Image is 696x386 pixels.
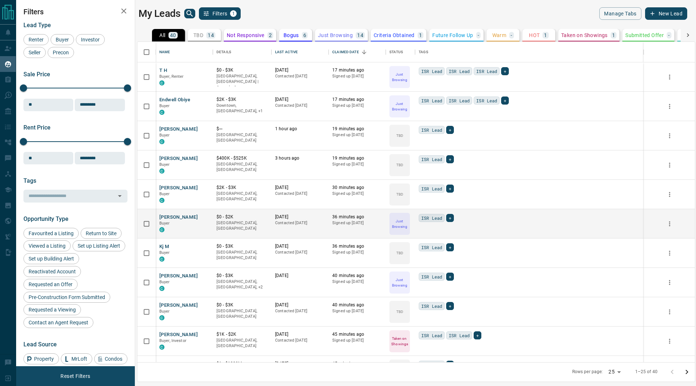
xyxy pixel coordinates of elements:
[159,214,198,221] button: [PERSON_NAME]
[32,356,56,362] span: Property
[23,71,50,78] span: Sale Price
[216,185,268,191] p: $2K - $3K
[332,250,382,255] p: Signed up [DATE]
[449,68,470,75] span: ISR Lead
[275,214,325,220] p: [DATE]
[332,331,382,338] p: 45 minutes ago
[56,370,95,382] button: Reset Filters
[421,361,442,368] span: ISR Lead
[216,273,268,279] p: $0 - $3K
[216,67,268,73] p: $0 - $3K
[332,155,382,161] p: 19 minutes ago
[23,228,79,239] div: Favourited a Listing
[446,243,454,251] div: +
[23,341,57,348] span: Lead Source
[159,126,198,133] button: [PERSON_NAME]
[572,369,603,375] p: Rows per page:
[275,331,325,338] p: [DATE]
[193,33,203,38] p: TBD
[76,34,105,45] div: Investor
[449,185,451,192] span: +
[501,67,509,75] div: +
[332,185,382,191] p: 30 minutes ago
[23,304,81,315] div: Requested a Viewing
[421,332,442,339] span: ISR Lead
[476,332,479,339] span: +
[332,220,382,226] p: Signed up [DATE]
[492,33,507,38] p: Warm
[271,42,329,62] div: Last Active
[159,315,164,320] div: condos.ca
[599,7,641,20] button: Manage Tabs
[332,191,382,197] p: Signed up [DATE]
[23,215,69,222] span: Opportunity Type
[421,302,442,310] span: ISR Lead
[275,338,325,343] p: Contacted [DATE]
[23,124,51,131] span: Rent Price
[449,126,451,134] span: +
[159,361,174,368] button: Faay A
[625,33,664,38] p: Submitted Offer
[159,243,170,250] button: Kj M
[275,243,325,250] p: [DATE]
[216,243,268,250] p: $0 - $3K
[216,338,268,349] p: [GEOGRAPHIC_DATA], [GEOGRAPHIC_DATA]
[332,132,382,138] p: Signed up [DATE]
[390,101,409,112] p: Just Browsing
[419,33,422,38] p: 1
[216,73,268,91] p: East York, Toronto
[199,7,241,20] button: Filters1
[159,331,198,338] button: [PERSON_NAME]
[81,228,122,239] div: Return to Site
[275,96,325,103] p: [DATE]
[529,33,540,38] p: HOT
[664,130,675,141] button: more
[511,33,512,38] p: -
[23,47,46,58] div: Seller
[275,273,325,279] p: [DATE]
[284,33,299,38] p: Bogus
[26,256,77,262] span: Set up Building Alert
[386,42,415,62] div: Status
[159,273,198,280] button: [PERSON_NAME]
[668,33,670,38] p: -
[449,302,451,310] span: +
[216,250,268,261] p: [GEOGRAPHIC_DATA], [GEOGRAPHIC_DATA]
[332,273,382,279] p: 40 minutes ago
[421,68,442,75] span: ISR Lead
[446,185,454,193] div: +
[389,42,403,62] div: Status
[396,192,403,197] p: TBD
[170,33,176,38] p: 40
[275,220,325,226] p: Contacted [DATE]
[26,230,76,236] span: Favourited a Listing
[421,156,442,163] span: ISR Lead
[318,33,353,38] p: Just Browsing
[476,68,497,75] span: ISR Lead
[275,126,325,132] p: 1 hour ago
[159,286,164,291] div: condos.ca
[269,33,272,38] p: 2
[216,155,268,161] p: $400K - $525K
[159,309,170,314] span: Buyer
[159,302,198,309] button: [PERSON_NAME]
[449,244,451,251] span: +
[83,230,119,236] span: Return to Site
[561,33,608,38] p: Taken on Showings
[396,309,403,314] p: TBD
[216,220,268,232] p: [GEOGRAPHIC_DATA], [GEOGRAPHIC_DATA]
[275,250,325,255] p: Contacted [DATE]
[159,103,170,108] span: Buyer
[421,214,442,222] span: ISR Lead
[359,47,369,57] button: Sort
[23,177,36,184] span: Tags
[275,155,325,161] p: 3 hours ago
[357,33,363,38] p: 14
[275,191,325,197] p: Contacted [DATE]
[664,160,675,171] button: more
[231,11,236,16] span: 1
[449,97,470,104] span: ISR Lead
[432,33,473,38] p: Future Follow Up
[421,185,442,192] span: ISR Lead
[612,33,615,38] p: 1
